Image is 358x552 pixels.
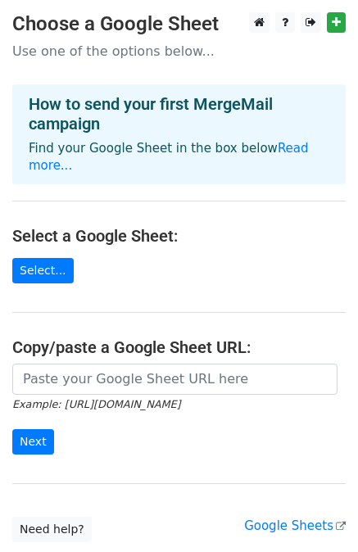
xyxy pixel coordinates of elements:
[12,43,346,60] p: Use one of the options below...
[29,94,329,133] h4: How to send your first MergeMail campaign
[12,258,74,283] a: Select...
[12,337,346,357] h4: Copy/paste a Google Sheet URL:
[12,517,92,542] a: Need help?
[12,12,346,36] h3: Choose a Google Sheet
[29,140,329,174] p: Find your Google Sheet in the box below
[12,398,180,410] small: Example: [URL][DOMAIN_NAME]
[244,518,346,533] a: Google Sheets
[12,226,346,246] h4: Select a Google Sheet:
[12,429,54,455] input: Next
[29,141,309,173] a: Read more...
[12,364,338,395] input: Paste your Google Sheet URL here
